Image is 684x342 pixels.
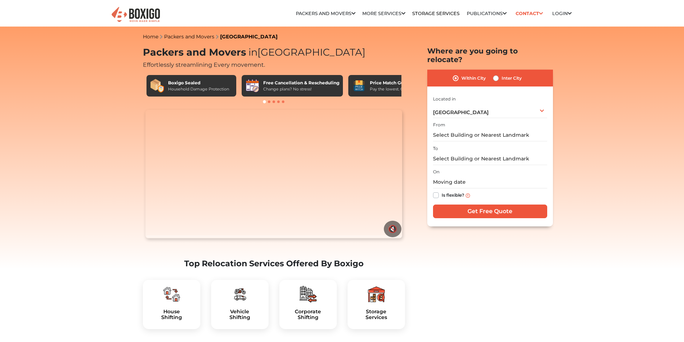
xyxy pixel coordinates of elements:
h1: Packers and Movers [143,47,405,58]
a: HouseShifting [149,309,195,321]
img: Boxigo Sealed [150,79,164,93]
h5: Corporate Shifting [285,309,331,321]
img: Price Match Guarantee [352,79,366,93]
a: Packers and Movers [296,11,355,16]
div: Change plans? No stress! [263,86,339,92]
img: Boxigo [111,6,161,24]
h5: Storage Services [353,309,399,321]
input: Select Building or Nearest Landmark [433,153,547,165]
button: 🔇 [384,221,401,237]
h2: Top Relocation Services Offered By Boxigo [143,259,405,268]
input: Select Building or Nearest Landmark [433,129,547,141]
a: Publications [467,11,507,16]
a: Contact [513,8,545,19]
div: Household Damage Protection [168,86,229,92]
input: Moving date [433,176,547,188]
a: Storage Services [412,11,460,16]
img: boxigo_packers_and_movers_plan [231,286,248,303]
video: Your browser does not support the video tag. [145,110,402,238]
img: boxigo_packers_and_movers_plan [299,286,317,303]
span: in [248,46,257,58]
div: Pay the lowest. Guaranteed! [370,86,424,92]
span: [GEOGRAPHIC_DATA] [246,46,366,58]
h2: Where are you going to relocate? [427,47,553,64]
label: Located in [433,96,456,102]
div: Boxigo Sealed [168,80,229,86]
img: boxigo_packers_and_movers_plan [163,286,180,303]
label: Is flexible? [442,191,464,198]
img: boxigo_packers_and_movers_plan [368,286,385,303]
a: Packers and Movers [164,33,214,40]
a: [GEOGRAPHIC_DATA] [220,33,278,40]
a: StorageServices [353,309,399,321]
span: Effortlessly streamlining Every movement. [143,61,265,68]
label: Within City [461,74,486,83]
a: VehicleShifting [217,309,263,321]
img: info [466,193,470,198]
a: Home [143,33,158,40]
span: [GEOGRAPHIC_DATA] [433,109,489,116]
label: To [433,145,438,152]
h5: Vehicle Shifting [217,309,263,321]
img: Free Cancellation & Rescheduling [245,79,260,93]
a: Login [552,11,572,16]
label: Inter City [502,74,522,83]
a: CorporateShifting [285,309,331,321]
input: Get Free Quote [433,205,547,218]
div: Price Match Guarantee [370,80,424,86]
div: Free Cancellation & Rescheduling [263,80,339,86]
label: On [433,169,439,175]
a: More services [362,11,405,16]
h5: House Shifting [149,309,195,321]
label: From [433,122,445,128]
